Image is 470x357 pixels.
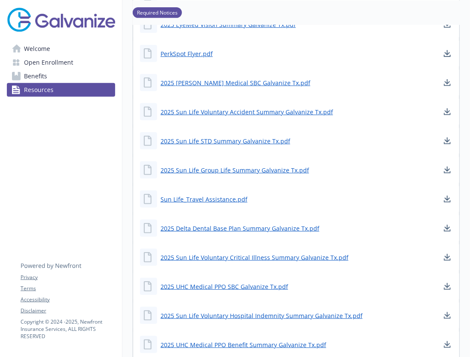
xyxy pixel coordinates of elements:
[442,165,452,175] a: download document
[442,48,452,59] a: download document
[442,223,452,233] a: download document
[161,195,247,204] a: Sun Life_Travel Assistance.pdf
[161,340,326,349] a: 2025 UHC Medical PPO Benefit Summary Galvanize Tx.pdf
[7,56,115,69] a: Open Enrollment
[24,69,47,83] span: Benefits
[21,296,115,303] a: Accessibility
[7,42,115,56] a: Welcome
[161,282,288,291] a: 2025 UHC Medical PPO SBC Galvanize Tx.pdf
[21,307,115,315] a: Disclaimer
[442,339,452,350] a: download document
[161,78,310,87] a: 2025 [PERSON_NAME] Medical SBC Galvanize Tx.pdf
[21,318,115,340] p: Copyright © 2024 - 2025 , Newfront Insurance Services, ALL RIGHTS RESERVED
[24,42,50,56] span: Welcome
[161,253,348,262] a: 2025 Sun Life Voluntary Critical Illness Summary Galvanize Tx.pdf
[24,56,73,69] span: Open Enrollment
[7,69,115,83] a: Benefits
[21,285,115,292] a: Terms
[161,137,290,146] a: 2025 Sun Life STD Summary Galvanize Tx.pdf
[442,252,452,262] a: download document
[442,107,452,117] a: download document
[161,166,309,175] a: 2025 Sun Life Group Life Summary Galvanize Tx.pdf
[133,8,182,16] a: Required Notices
[161,224,319,233] a: 2025 Delta Dental Base Plan Summary Galvanize Tx.pdf
[442,194,452,204] a: download document
[24,83,54,97] span: Resources
[21,274,115,281] a: Privacy
[442,310,452,321] a: download document
[442,136,452,146] a: download document
[442,77,452,88] a: download document
[442,281,452,292] a: download document
[161,49,213,58] a: PerkSpot Flyer.pdf
[161,311,363,320] a: 2025 Sun Life Voluntary Hospital Indemnity Summary Galvanize Tx.pdf
[7,83,115,97] a: Resources
[161,107,333,116] a: 2025 Sun Life Voluntary Accident Summary Galvanize Tx.pdf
